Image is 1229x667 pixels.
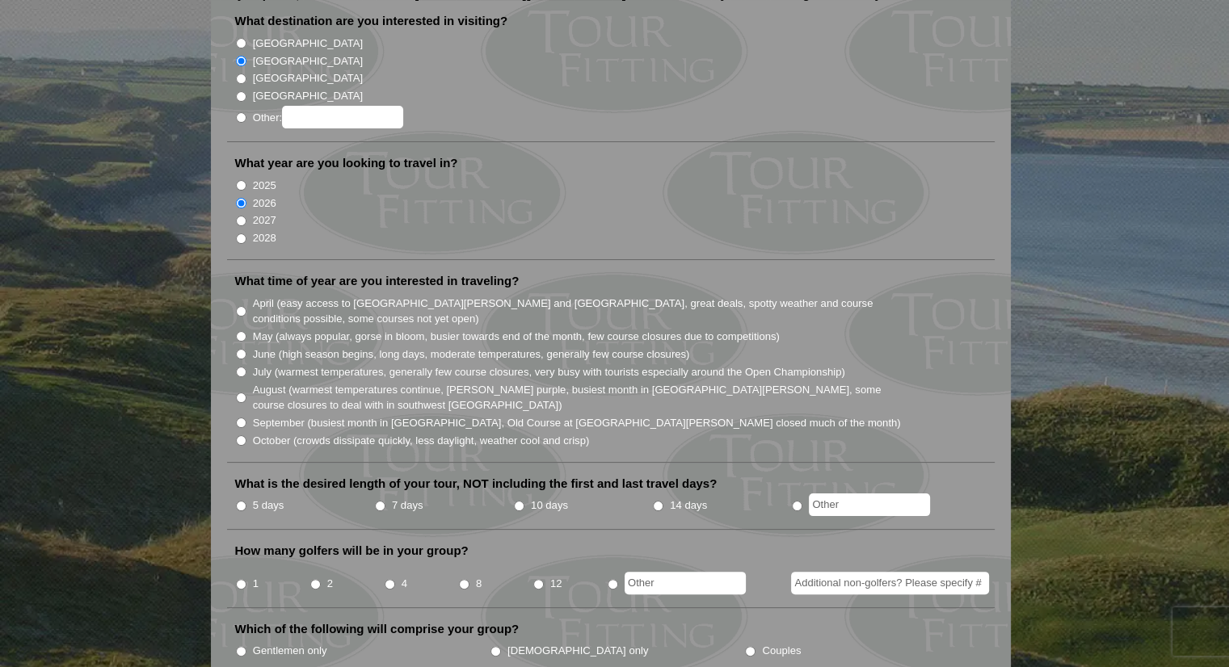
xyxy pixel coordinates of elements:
label: 4 [402,576,407,592]
label: Couples [762,643,801,659]
label: 8 [476,576,482,592]
label: September (busiest month in [GEOGRAPHIC_DATA], Old Course at [GEOGRAPHIC_DATA][PERSON_NAME] close... [253,415,901,431]
label: How many golfers will be in your group? [235,543,469,559]
label: 2025 [253,178,276,194]
label: 12 [550,576,562,592]
input: Other [625,572,746,594]
input: Other: [282,106,403,128]
label: 2026 [253,195,276,212]
label: 2 [327,576,333,592]
label: 10 days [531,497,568,514]
label: [GEOGRAPHIC_DATA] [253,53,363,69]
label: 7 days [392,497,423,514]
label: August (warmest temperatures continue, [PERSON_NAME] purple, busiest month in [GEOGRAPHIC_DATA][P... [253,382,903,413]
label: July (warmest temperatures, generally few course closures, very busy with tourists especially aro... [253,364,845,380]
label: April (easy access to [GEOGRAPHIC_DATA][PERSON_NAME] and [GEOGRAPHIC_DATA], great deals, spotty w... [253,296,903,327]
label: [GEOGRAPHIC_DATA] [253,36,363,52]
label: June (high season begins, long days, moderate temperatures, generally few course closures) [253,346,690,363]
label: 14 days [670,497,707,514]
label: May (always popular, gorse in bloom, busier towards end of the month, few course closures due to ... [253,329,780,345]
label: Gentlemen only [253,643,327,659]
label: Which of the following will comprise your group? [235,621,520,637]
label: What time of year are you interested in traveling? [235,273,520,289]
label: [GEOGRAPHIC_DATA] [253,88,363,104]
label: What destination are you interested in visiting? [235,13,508,29]
label: [GEOGRAPHIC_DATA] [253,70,363,86]
label: 1 [253,576,259,592]
label: What year are you looking to travel in? [235,155,458,171]
label: 2028 [253,230,276,246]
label: What is the desired length of your tour, NOT including the first and last travel days? [235,476,718,492]
label: Other: [253,106,403,128]
label: [DEMOGRAPHIC_DATA] only [507,643,648,659]
input: Other [809,493,930,516]
label: 2027 [253,212,276,229]
label: 5 days [253,497,284,514]
label: October (crowds dissipate quickly, less daylight, weather cool and crisp) [253,433,590,449]
input: Additional non-golfers? Please specify # [791,572,989,594]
